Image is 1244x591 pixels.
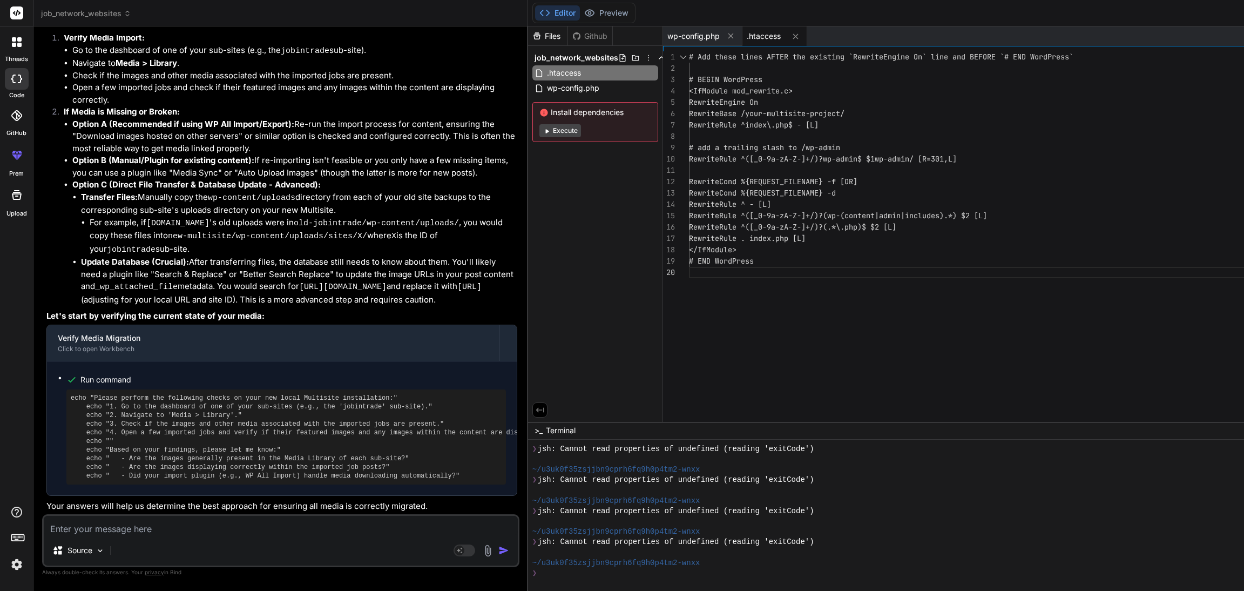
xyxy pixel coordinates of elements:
[532,527,700,537] span: ~/u3uk0f35zsjjbn9cprh6fq9h0p4tm2-wnxx
[64,106,180,117] strong: If Media is Missing or Broken:
[689,188,836,198] span: RewriteCond %{REQUEST_FILENAME} -d
[5,55,28,64] label: threads
[71,394,502,480] pre: echo "Please perform the following checks on your new local Multisite installation:" echo "1. Go ...
[663,142,675,153] div: 9
[663,119,675,131] div: 7
[663,267,675,278] div: 20
[294,219,459,228] code: old-jobintrade/wp-content/uploads/
[46,500,517,513] p: Your answers will help us determine the best approach for ensuring all media is correctly migrated.
[42,567,519,577] p: Always double-check its answers. Your in Bind
[58,345,488,353] div: Click to open Workbench
[689,245,736,254] span: </IfModule>
[546,82,600,95] span: wp-config.php
[535,5,580,21] button: Editor
[689,233,806,243] span: RewriteRule . index.php [L]
[532,475,538,485] span: ❯
[663,233,675,244] div: 17
[299,283,387,292] code: [URL][DOMAIN_NAME]
[663,51,675,63] div: 1
[689,154,888,164] span: RewriteRule ^([_0-9a-zA-Z-]+/)?wp-admin$ $1wp-
[72,155,254,165] strong: Option B (Manual/Plugin for existing content):
[667,31,720,42] span: wp-config.php
[888,211,987,220] span: min|includes).*) $2 [L]
[663,131,675,142] div: 8
[532,496,700,506] span: ~/u3uk0f35zsjjbn9cprh6fq9h0p4tm2-wnxx
[64,32,145,43] strong: Verify Media Import:
[532,506,538,516] span: ❯
[6,129,26,138] label: GitHub
[482,545,494,557] img: attachment
[663,108,675,119] div: 6
[663,176,675,187] div: 12
[663,244,675,256] div: 18
[72,179,321,190] strong: Option C (Direct File Transfer & Database Update - Advanced):
[81,191,517,257] li: Manually copy the directory from each of your old site backups to the corresponding sub-site's up...
[72,155,517,179] li: If re-importing isn't feasible or you only have a few missing items, you can use a plugin like "M...
[72,57,517,70] li: Navigate to .
[663,63,675,74] div: 2
[532,568,538,579] span: ❯
[663,210,675,221] div: 15
[528,31,567,42] div: Files
[689,97,758,107] span: RewriteEngine On
[532,444,538,454] span: ❯
[663,85,675,97] div: 4
[81,192,138,202] strong: Transfer Files:
[107,245,155,254] code: jobintrade
[676,51,690,63] div: Click to collapse the range.
[116,58,177,68] strong: Media > Library
[689,211,888,220] span: RewriteRule ^([_0-9a-zA-Z-]+/)?(wp-(content|ad
[538,444,814,454] span: jsh: Cannot read properties of undefined (reading 'exitCode')
[6,209,27,218] label: Upload
[532,465,700,475] span: ~/u3uk0f35zsjjbn9cprh6fq9h0p4tm2-wnxx
[663,199,675,210] div: 14
[81,256,517,306] li: After transferring files, the database still needs to know about them. You'll likely need a plugi...
[663,221,675,233] div: 16
[747,31,781,42] span: .htaccess
[538,506,814,516] span: jsh: Cannot read properties of undefined (reading 'exitCode')
[689,75,762,84] span: # BEGIN WordPress
[90,217,517,257] li: For example, if 's old uploads were in , you would copy these files into where is the ID of your ...
[689,120,819,130] span: RewriteRule ^index\.php$ - [L]
[95,283,178,292] code: _wp_attached_file
[546,66,582,79] span: .htaccess
[46,311,265,321] strong: Let's start by verifying the current state of your media:
[580,5,633,21] button: Preview
[80,374,506,385] span: Run command
[689,143,840,152] span: # add a trailing slash to /wp-admin
[538,537,814,547] span: jsh: Cannot read properties of undefined (reading 'exitCode')
[9,169,24,178] label: prem
[498,545,509,556] img: icon
[9,91,24,100] label: code
[663,256,675,267] div: 19
[72,118,517,155] li: Re-run the import process for content, ensuring the "Download images hosted on other servers" or ...
[663,165,675,176] div: 11
[72,119,294,129] strong: Option A (Recommended if using WP All Import/Export):
[47,325,499,361] button: Verify Media MigrationClick to open Workbench
[145,569,164,575] span: privacy
[67,545,92,556] p: Source
[457,283,482,292] code: [URL]
[391,232,396,241] code: X
[905,52,1073,62] span: e On` line and BEFORE `# END WordPress`
[168,232,367,241] code: new-multisite/wp-content/uploads/sites/X/
[146,219,209,228] code: [DOMAIN_NAME]
[546,425,576,436] span: Terminal
[689,52,905,62] span: # Add these lines AFTER the existing `RewriteEngin
[888,222,896,232] span: L]
[663,74,675,85] div: 3
[72,44,517,58] li: Go to the dashboard of one of your sub-sites (e.g., the sub-site).
[568,31,612,42] div: Github
[539,107,651,118] span: Install dependencies
[532,537,538,547] span: ❯
[8,555,26,574] img: settings
[72,70,517,82] li: Check if the images and other media associated with the imported jobs are present.
[538,475,814,485] span: jsh: Cannot read properties of undefined (reading 'exitCode')
[888,154,957,164] span: admin/ [R=301,L]
[539,124,581,137] button: Execute
[281,46,329,56] code: jobintrade
[208,193,295,203] code: wp-content/uploads
[689,177,857,186] span: RewriteCond %{REQUEST_FILENAME} -f [OR]
[535,425,543,436] span: >_
[663,153,675,165] div: 10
